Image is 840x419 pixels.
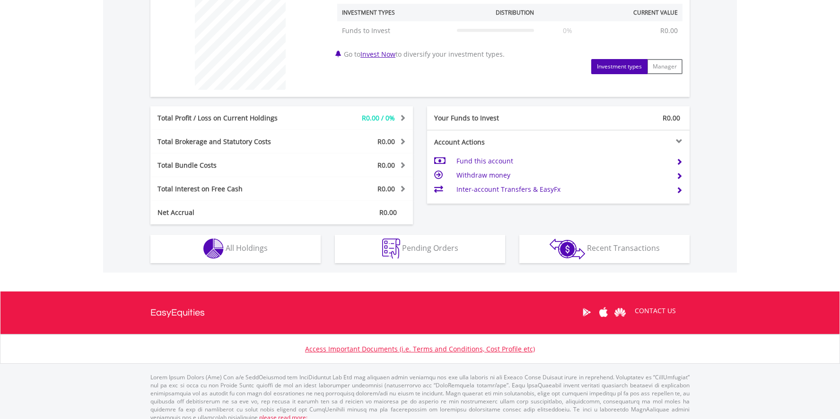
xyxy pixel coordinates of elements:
[647,59,682,74] button: Manager
[360,50,395,59] a: Invest Now
[150,184,304,194] div: Total Interest on Free Cash
[456,154,669,168] td: Fund this account
[612,298,628,327] a: Huawei
[595,298,612,327] a: Apple
[578,298,595,327] a: Google Play
[587,243,660,253] span: Recent Transactions
[150,137,304,146] div: Total Brokerage and Statutory Costs
[496,9,534,17] div: Distribution
[656,21,682,40] td: R0.00
[377,137,395,146] span: R0.00
[382,239,400,259] img: pending_instructions-wht.png
[427,137,559,147] div: Account Actions
[596,4,682,21] th: Current Value
[402,243,458,253] span: Pending Orders
[362,113,395,122] span: R0.00 / 0%
[663,113,680,122] span: R0.00
[337,21,452,40] td: Funds to Invest
[456,182,669,197] td: Inter-account Transfers & EasyFx
[337,4,452,21] th: Investment Types
[150,113,304,123] div: Total Profit / Loss on Current Holdings
[427,113,559,123] div: Your Funds to Invest
[377,184,395,193] span: R0.00
[203,239,224,259] img: holdings-wht.png
[150,208,304,217] div: Net Accrual
[150,161,304,170] div: Total Bundle Costs
[305,344,535,353] a: Access Important Documents (i.e. Terms and Conditions, Cost Profile etc)
[150,291,205,334] a: EasyEquities
[591,59,647,74] button: Investment types
[519,235,690,263] button: Recent Transactions
[456,168,669,182] td: Withdraw money
[550,239,585,259] img: transactions-zar-wht.png
[377,161,395,170] span: R0.00
[226,243,268,253] span: All Holdings
[379,208,397,217] span: R0.00
[539,21,596,40] td: 0%
[150,235,321,263] button: All Holdings
[628,298,682,324] a: CONTACT US
[335,235,505,263] button: Pending Orders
